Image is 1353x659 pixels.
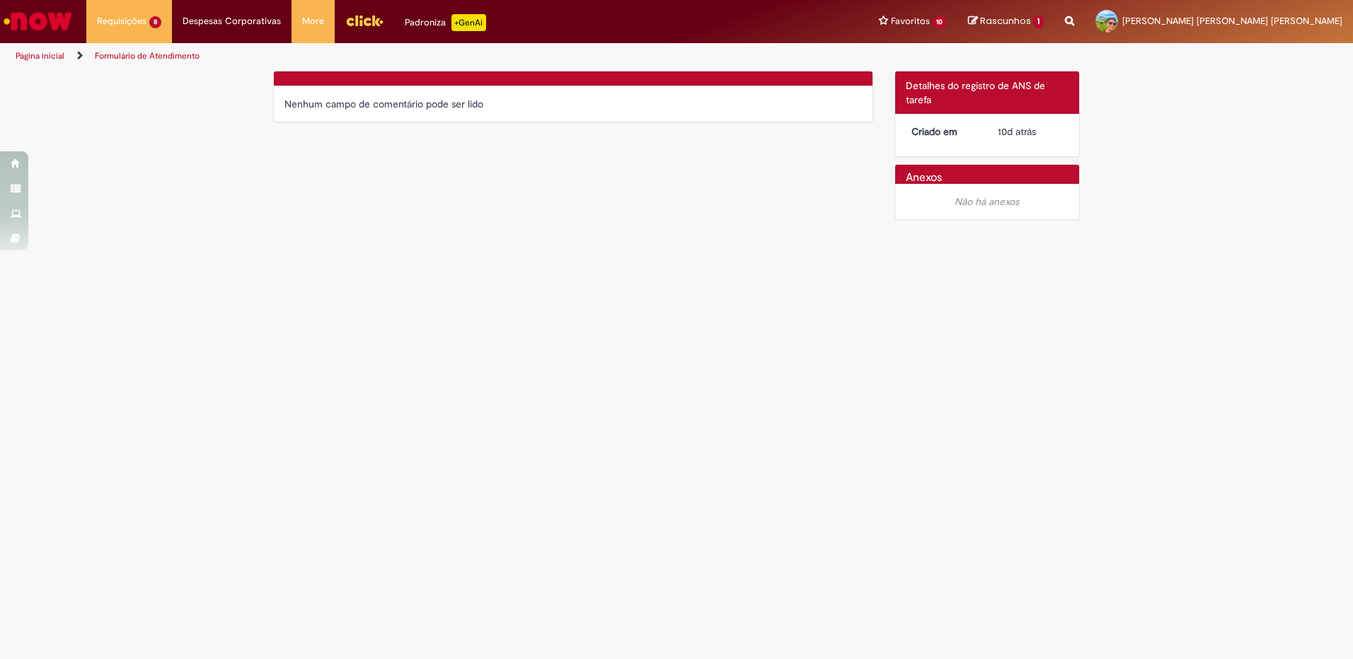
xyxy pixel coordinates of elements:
[183,14,281,28] span: Despesas Corporativas
[906,79,1045,106] span: Detalhes do registro de ANS de tarefa
[998,125,1036,138] span: 10d atrás
[933,16,948,28] span: 10
[97,14,146,28] span: Requisições
[998,124,1064,139] div: 19/09/2025 11:15:51
[11,43,892,69] ul: Trilhas de página
[345,10,384,31] img: click_logo_yellow_360x200.png
[95,50,200,62] a: Formulário de Atendimento
[1033,16,1044,28] span: 1
[968,15,1044,28] a: Rascunhos
[149,16,161,28] span: 8
[906,172,942,185] h2: Anexos
[980,14,1031,28] span: Rascunhos
[1,7,74,35] img: ServiceNow
[284,97,862,111] div: Nenhum campo de comentário pode ser lido
[891,14,930,28] span: Favoritos
[955,195,1019,208] em: Não há anexos
[302,14,324,28] span: More
[998,125,1036,138] time: 19/09/2025 11:15:51
[16,50,64,62] a: Página inicial
[451,14,486,31] p: +GenAi
[405,14,486,31] div: Padroniza
[901,124,988,139] dt: Criado em
[1122,15,1342,27] span: [PERSON_NAME] [PERSON_NAME] [PERSON_NAME]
